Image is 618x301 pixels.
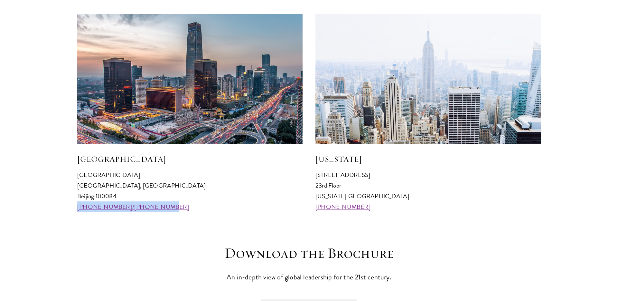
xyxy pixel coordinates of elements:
[77,170,303,212] p: [GEOGRAPHIC_DATA] [GEOGRAPHIC_DATA], [GEOGRAPHIC_DATA] Beijing 100084
[209,271,409,283] p: An in-depth view of global leadership for the 21st century.
[77,154,303,165] h5: [GEOGRAPHIC_DATA]
[315,154,541,165] h5: [US_STATE]
[209,244,409,262] h3: Download the Brochure
[77,202,189,211] a: [PHONE_NUMBER]/[PHONE_NUMBER]
[315,170,541,212] p: [STREET_ADDRESS] 23rd Floor [US_STATE][GEOGRAPHIC_DATA]
[315,202,370,211] a: [PHONE_NUMBER]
